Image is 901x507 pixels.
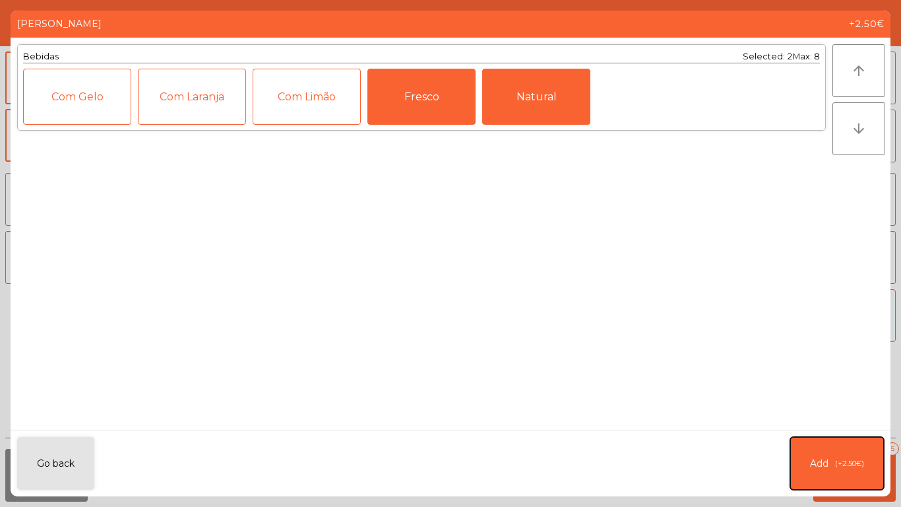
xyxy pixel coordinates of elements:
span: [PERSON_NAME] [17,17,102,31]
button: arrow_upward [832,44,885,97]
span: +2.50€ [849,17,884,31]
span: Max: 8 [793,51,820,61]
div: Com Laranja [138,69,246,125]
button: Go back [17,437,94,490]
span: (+2.50€) [835,458,864,469]
div: Bebidas [23,50,59,63]
i: arrow_upward [851,63,867,79]
button: Add(+2.50€) [790,437,884,490]
button: arrow_downward [832,102,885,155]
i: arrow_downward [851,121,867,137]
div: Natural [482,69,590,125]
div: Fresco [367,69,476,125]
span: Selected: 2 [743,51,793,61]
div: Com Gelo [23,69,131,125]
div: Com Limão [253,69,361,125]
span: Add [810,457,828,471]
